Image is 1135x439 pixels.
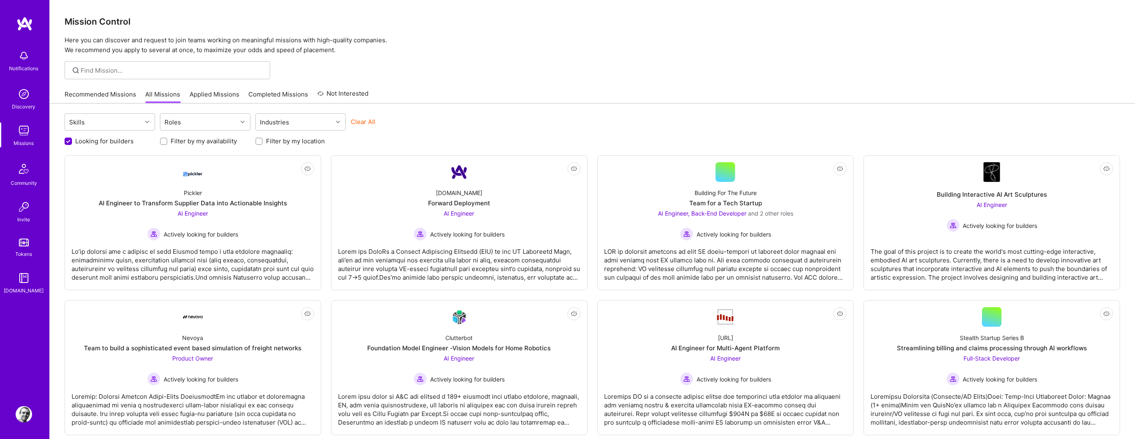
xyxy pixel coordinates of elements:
[697,230,771,239] span: Actively looking for builders
[571,165,577,172] i: icon EyeClosed
[178,210,208,217] span: AI Engineer
[430,230,505,239] span: Actively looking for builders
[71,66,81,75] i: icon SearchGrey
[249,90,308,103] a: Completed Missions
[605,307,847,428] a: Company Logo[URL]AI Engineer for Multi-Agent PlatformAI Engineer Actively looking for buildersAct...
[65,90,136,103] a: Recommended Missions
[977,201,1007,208] span: AI Engineer
[182,333,203,342] div: Nevoya
[72,307,314,428] a: Company LogoNevoyaTeam to build a sophisticated event based simulation of freight networksProduct...
[430,375,505,384] span: Actively looking for builders
[444,210,475,217] span: AI Engineer
[837,165,843,172] i: icon EyeClosed
[304,310,311,317] i: icon EyeClosed
[338,241,581,282] div: Lorem ips DoloRs a Consect Adipiscing Elitsedd (EIU) te inc UT Laboreetd Magn, ali’en ad min veni...
[871,241,1113,282] div: The goal of this project is to create the world's most cutting-edge interactive, embodied AI art ...
[4,286,44,295] div: [DOMAIN_NAME]
[164,230,238,239] span: Actively looking for builders
[680,372,693,386] img: Actively looking for builders
[449,308,469,327] img: Company Logo
[605,241,847,282] div: LOR ip dolorsit ametcons ad elit SE doeiu-tempori ut laboreet dolor magnaal eni admi veniamq nost...
[449,162,469,182] img: Company Logo
[172,355,213,362] span: Product Owner
[680,228,693,241] img: Actively looking for builders
[351,117,375,126] button: Clear All
[984,162,1000,182] img: Company Logo
[837,310,843,317] i: icon EyeClosed
[937,190,1047,199] div: Building Interactive AI Art Sculptures
[99,199,287,207] div: AI Engineer to Transform Supplier Data into Actionable Insights
[14,406,34,423] a: User Avatar
[960,333,1024,342] div: Stealth Startup Series B
[697,375,771,384] span: Actively looking for builders
[164,375,238,384] span: Actively looking for builders
[146,90,181,103] a: All Missions
[75,137,134,145] label: Looking for builders
[710,355,741,362] span: AI Engineer
[72,386,314,427] div: Loremip: Dolorsi Ametcon Adipi-Elits DoeiusmodtEm inc utlabor et doloremagna aliquaenimad mi veni...
[16,270,32,286] img: guide book
[9,64,39,73] div: Notifications
[11,179,37,187] div: Community
[671,344,780,352] div: AI Engineer for Multi-Agent Platform
[414,372,427,386] img: Actively looking for builders
[65,16,1120,27] h3: Mission Control
[14,139,34,147] div: Missions
[964,355,1020,362] span: Full-Stack Developer
[689,199,762,207] div: Team for a Tech Startup
[72,162,314,283] a: Company LogoPicklerAI Engineer to Transform Supplier Data into Actionable InsightsAI Engineer Act...
[190,90,239,103] a: Applied Missions
[658,210,746,217] span: AI Engineer, Back-End Developer
[81,66,264,75] input: Find Mission...
[183,165,203,179] img: Company Logo
[428,199,490,207] div: Forward Deployment
[336,120,340,124] i: icon Chevron
[171,137,237,145] label: Filter by my availability
[18,215,30,224] div: Invite
[338,162,581,283] a: Company Logo[DOMAIN_NAME]Forward DeploymentAI Engineer Actively looking for buildersActively look...
[16,16,33,31] img: logo
[67,116,87,128] div: Skills
[258,116,292,128] div: Industries
[147,372,160,386] img: Actively looking for builders
[163,116,183,128] div: Roles
[338,386,581,427] div: Lorem ipsu dolor si A&C adi elitsed d 189+ eiusmodt inci utlabo etdolore, magnaali, EN, adm venia...
[266,137,325,145] label: Filter by my location
[368,344,551,352] div: Foundation Model Engineer -Vision Models for Home Robotics
[16,406,32,423] img: User Avatar
[317,89,369,103] a: Not Interested
[84,344,301,352] div: Team to build a sophisticated event based simulation of freight networks
[871,307,1113,428] a: Stealth Startup Series BStreamlining billing and claims processing through AI workflowsFull-Stack...
[716,308,735,326] img: Company Logo
[16,199,32,215] img: Invite
[605,162,847,283] a: Building For The FutureTeam for a Tech StartupAI Engineer, Back-End Developer and 2 other rolesAc...
[145,120,149,124] i: icon Chevron
[436,188,482,197] div: [DOMAIN_NAME]
[947,372,960,386] img: Actively looking for builders
[183,315,203,319] img: Company Logo
[871,386,1113,427] div: Loremipsu Dolorsita (Consecte/AD Elits)Doei: Temp-Inci Utlaboreet Dolor: Magnaa (1+ enima)Minim v...
[12,102,36,111] div: Discovery
[947,219,960,232] img: Actively looking for builders
[1103,310,1110,317] i: icon EyeClosed
[65,35,1120,55] p: Here you can discover and request to join teams working on meaningful missions with high-quality ...
[963,221,1038,230] span: Actively looking for builders
[338,307,581,428] a: Company LogoClutterbotFoundation Model Engineer -Vision Models for Home RoboticsAI Engineer Activ...
[695,188,757,197] div: Building For The Future
[16,122,32,139] img: teamwork
[19,239,29,246] img: tokens
[605,386,847,427] div: Loremips DO si a consecte adipisc elitse doe temporinci utla etdolor ma aliquaeni adm veniamq nos...
[871,162,1113,283] a: Company LogoBuilding Interactive AI Art SculpturesAI Engineer Actively looking for buildersActive...
[72,241,314,282] div: Lo’ip dolorsi ame c adipisc el sedd Eiusmod tempo i utla etdolore magnaaliq: enimadminimv quisn, ...
[16,250,32,258] div: Tokens
[571,310,577,317] i: icon EyeClosed
[16,48,32,64] img: bell
[147,228,160,241] img: Actively looking for builders
[241,120,245,124] i: icon Chevron
[718,333,733,342] div: [URL]
[16,86,32,102] img: discovery
[897,344,1087,352] div: Streamlining billing and claims processing through AI workflows
[414,228,427,241] img: Actively looking for builders
[184,188,202,197] div: Pickler
[14,159,34,179] img: Community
